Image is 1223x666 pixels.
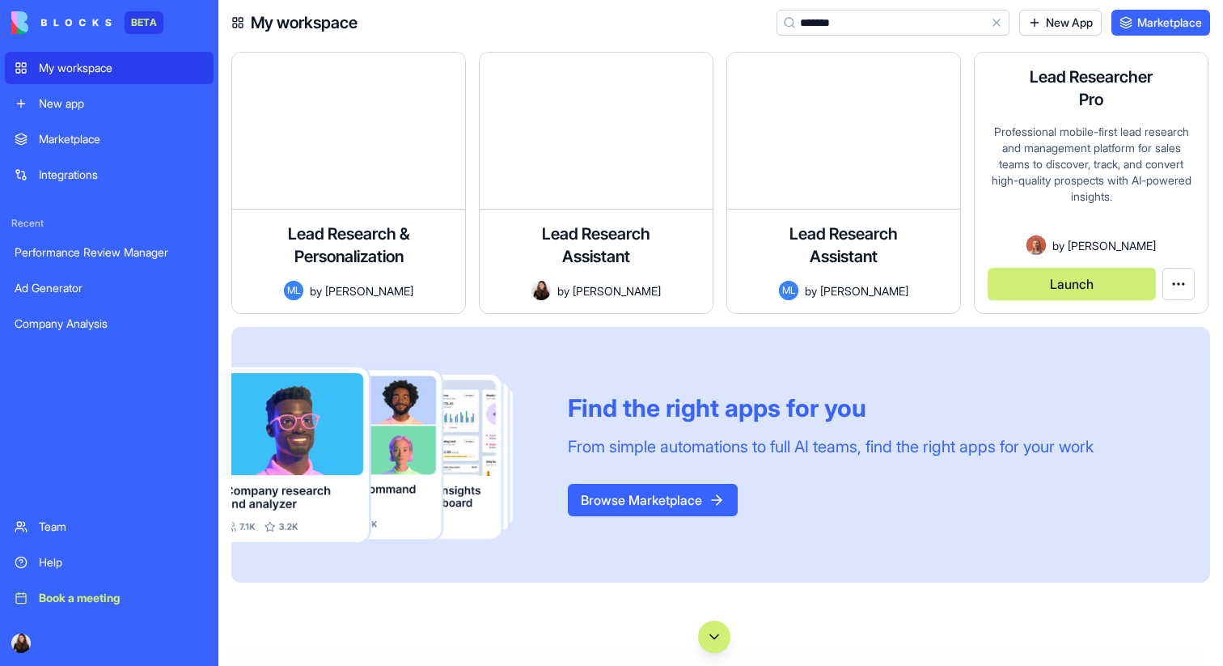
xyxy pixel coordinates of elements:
h4: Lead Research & Personalization [245,223,452,268]
div: Book a meeting [39,590,204,606]
span: by [1052,237,1064,254]
img: logo [11,11,112,34]
a: Lead Research AssistantAvatarby[PERSON_NAME] [479,52,713,314]
img: Avatar [531,281,551,300]
a: Company Analysis [5,308,214,340]
div: Professional mobile-first lead research and management platform for sales teams to discover, trac... [988,124,1195,235]
div: Performance Review Manager [15,244,204,261]
span: [PERSON_NAME] [573,282,661,299]
span: [PERSON_NAME] [1068,237,1156,254]
img: Avatar [1026,235,1046,255]
span: [PERSON_NAME] [820,282,908,299]
img: profile_pic_qbya32.jpg [11,634,31,653]
div: Ad Generator [15,280,204,296]
span: by [805,282,817,299]
a: Integrations [5,159,214,191]
span: by [310,282,322,299]
a: Lead Researcher ProProfessional mobile-first lead research and management platform for sales team... [974,52,1208,314]
a: New App [1019,10,1102,36]
div: BETA [125,11,163,34]
div: Marketplace [39,131,204,147]
div: New app [39,95,204,112]
span: [PERSON_NAME] [325,282,413,299]
a: Lead Research AssistantMLby[PERSON_NAME] [726,52,961,314]
div: My workspace [39,60,204,76]
a: Lead Research & PersonalizationMLby[PERSON_NAME] [231,52,466,314]
a: Help [5,546,214,579]
span: ML [284,281,303,300]
a: Marketplace [1111,10,1210,36]
h4: Lead Researcher Pro [1026,66,1156,111]
a: Ad Generator [5,272,214,304]
div: Integrations [39,167,204,183]
h4: Lead Research Assistant [779,223,908,268]
a: Browse Marketplace [568,492,738,508]
div: Help [39,554,204,571]
div: Company Analysis [15,316,204,332]
button: Browse Marketplace [568,484,738,516]
a: Performance Review Manager [5,236,214,269]
span: Recent [5,217,214,230]
a: Book a meeting [5,582,214,614]
a: Marketplace [5,123,214,155]
a: Team [5,511,214,543]
div: Find the right apps for you [568,393,1094,422]
div: From simple automations to full AI teams, find the right apps for your work [568,435,1094,458]
a: New app [5,87,214,120]
button: Launch [988,268,1156,300]
div: Team [39,519,204,535]
h4: My workspace [251,11,358,34]
a: My workspace [5,52,214,84]
span: by [557,282,569,299]
span: ML [779,281,798,300]
button: Scroll to bottom [698,621,730,653]
a: BETA [11,11,163,34]
h4: Lead Research Assistant [531,223,661,268]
